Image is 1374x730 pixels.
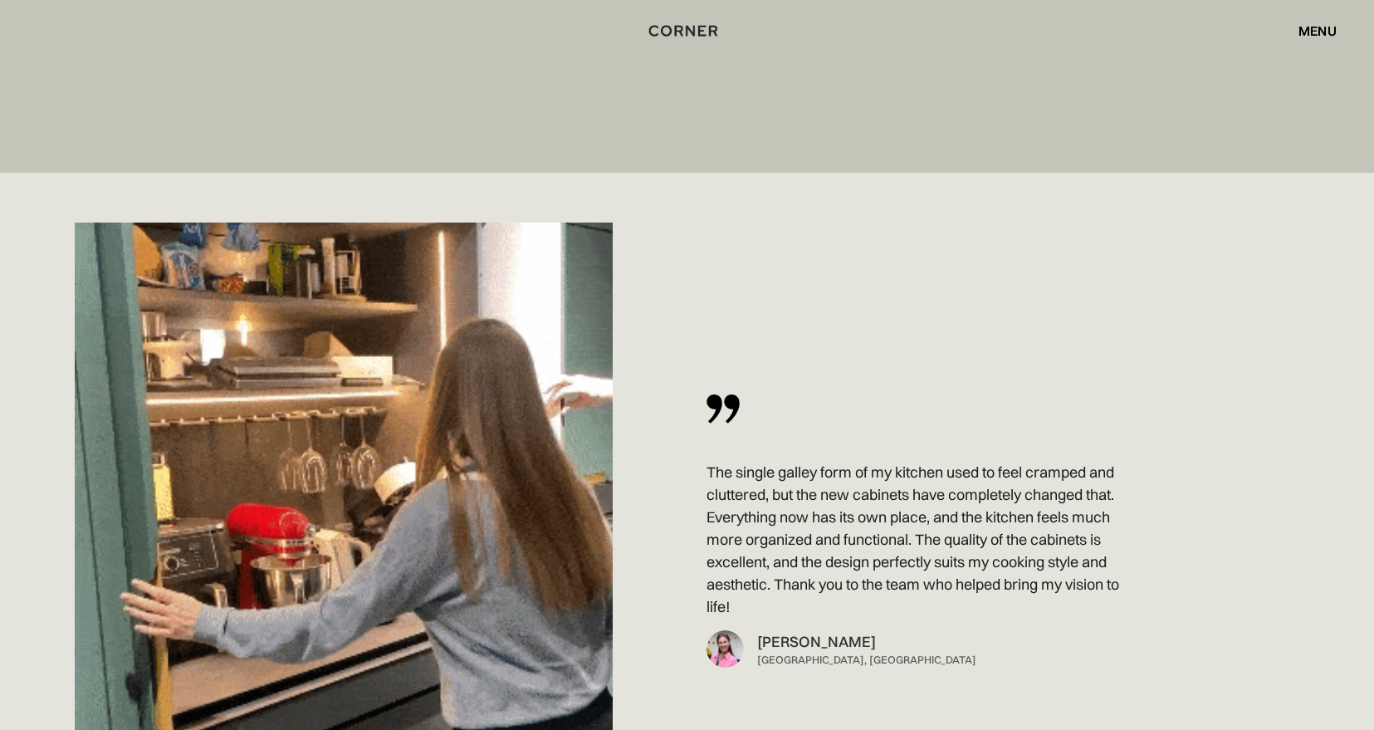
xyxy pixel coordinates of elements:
p: The single galley form of my kitchen used to feel cramped and cluttered, but the new cabinets hav... [707,461,1132,618]
div: menu [1282,17,1337,45]
div: menu [1298,24,1337,37]
div: [GEOGRAPHIC_DATA], [GEOGRAPHIC_DATA] [757,653,976,668]
a: home [633,20,742,42]
div: [PERSON_NAME] [757,630,976,653]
